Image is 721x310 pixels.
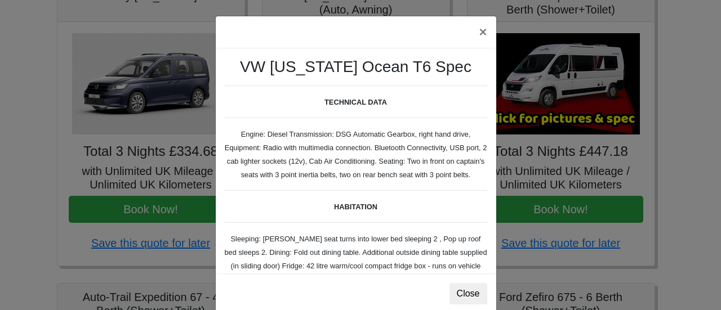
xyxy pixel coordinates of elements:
[324,98,387,106] b: TECHNICAL DATA
[470,16,496,48] button: ×
[334,203,377,211] b: HABITATION
[449,283,487,304] button: Close
[225,57,487,77] h3: VW [US_STATE] Ocean T6 Spec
